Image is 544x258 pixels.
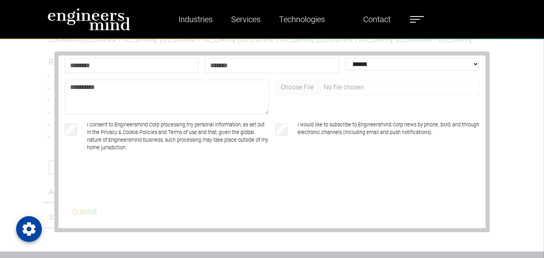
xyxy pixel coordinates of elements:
a: Technologies [276,10,328,29]
img: logo [48,8,130,31]
label: I consent to Engineersmind Corp processing my personal information, as set out in the Privacy & C... [87,121,269,152]
iframe: reCAPTCHA [66,172,189,203]
a: Services [228,10,264,29]
a: Industries [175,10,216,29]
label: I would like to subscribe to Engineersmind Corp news by phone, SMS and through electronic channel... [298,121,479,152]
a: Contact [360,10,394,29]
